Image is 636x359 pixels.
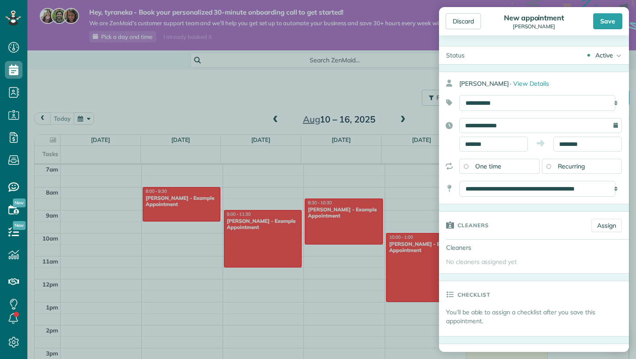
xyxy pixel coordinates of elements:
h3: Cleaners [458,212,489,238]
span: Recurring [558,162,585,170]
div: Active [595,51,613,60]
div: New appointment [501,13,567,22]
div: [PERSON_NAME] [501,23,567,30]
span: One time [475,162,501,170]
h3: Checklist [458,281,490,308]
span: New [13,221,26,230]
input: Recurring [546,164,551,168]
div: Save [593,13,622,29]
span: · [510,80,511,88]
a: Assign [591,219,622,232]
div: Status [439,46,472,64]
input: One time [464,164,468,168]
div: Discard [446,13,481,29]
span: View Details [513,80,549,88]
p: You’ll be able to assign a checklist after you save this appointment. [446,308,629,325]
span: No cleaners assigned yet [446,258,517,266]
div: Cleaners [439,240,501,256]
div: [PERSON_NAME] [459,76,629,92]
span: New [13,199,26,207]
